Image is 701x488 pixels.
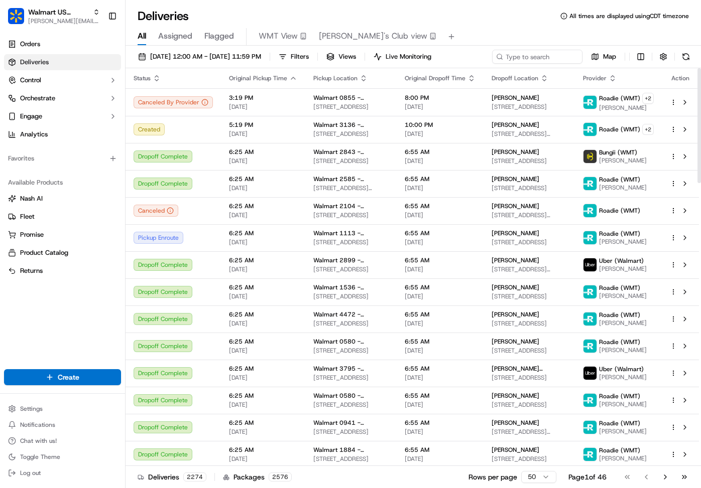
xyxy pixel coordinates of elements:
[599,125,640,133] span: Roadie (WMT)
[20,94,55,103] span: Orchestrate
[10,40,183,56] p: Welcome 👋
[405,121,476,129] span: 10:00 PM
[313,401,389,409] span: [STREET_ADDRESS]
[583,231,597,244] img: roadie-logo-v2.jpg
[313,256,389,264] span: Walmart 2899 - [GEOGRAPHIC_DATA], [GEOGRAPHIC_DATA]
[313,338,389,346] span: Walmart 0580 - [GEOGRAPHIC_DATA], [GEOGRAPHIC_DATA]
[405,130,476,138] span: [DATE]
[4,175,121,191] div: Available Products
[229,175,297,183] span: 6:25 AM
[599,238,647,246] span: [PERSON_NAME]
[469,472,517,482] p: Rows per page
[6,141,81,159] a: 📗Knowledge Base
[134,74,151,82] span: Status
[599,230,640,238] span: Roadie (WMT)
[405,103,476,111] span: [DATE]
[405,455,476,463] span: [DATE]
[405,256,476,264] span: 6:55 AM
[313,238,389,246] span: [STREET_ADDRESS]
[587,50,621,64] button: Map
[313,365,389,373] span: Walmart 3795 - [GEOGRAPHIC_DATA], [GEOGRAPHIC_DATA]
[4,418,121,432] button: Notifications
[313,103,389,111] span: [STREET_ADDRESS]
[599,427,647,435] span: [PERSON_NAME]
[4,126,121,142] a: Analytics
[405,184,476,192] span: [DATE]
[229,94,297,102] span: 3:19 PM
[492,175,539,183] span: [PERSON_NAME]
[259,30,298,42] span: WMT View
[569,12,689,20] span: All times are displayed using CDT timezone
[313,74,358,82] span: Pickup Location
[229,338,297,346] span: 6:25 AM
[405,374,476,382] span: [DATE]
[4,72,121,88] button: Control
[599,148,637,156] span: Bungii (WMT)
[4,245,121,261] button: Product Catalog
[313,455,389,463] span: [STREET_ADDRESS]
[229,455,297,463] span: [DATE]
[599,319,647,327] span: [PERSON_NAME]
[4,402,121,416] button: Settings
[20,421,55,429] span: Notifications
[4,227,121,243] button: Promise
[313,184,389,192] span: [STREET_ADDRESS][PERSON_NAME]
[313,419,389,427] span: Walmart 0941 - [GEOGRAPHIC_DATA], [GEOGRAPHIC_DATA]
[405,211,476,219] span: [DATE]
[599,265,647,273] span: [PERSON_NAME]
[492,265,567,273] span: [STREET_ADDRESS][PERSON_NAME]
[492,229,539,237] span: [PERSON_NAME]
[20,212,35,221] span: Fleet
[313,428,389,436] span: [STREET_ADDRESS]
[229,428,297,436] span: [DATE]
[229,419,297,427] span: 6:25 AM
[229,74,287,82] span: Original Pickup Time
[492,392,539,400] span: [PERSON_NAME]
[229,211,297,219] span: [DATE]
[28,17,100,25] button: [PERSON_NAME][EMAIL_ADDRESS][PERSON_NAME][DOMAIN_NAME]
[134,205,178,217] div: Canceled
[492,202,539,210] span: [PERSON_NAME]
[670,74,691,82] div: Action
[405,347,476,355] span: [DATE]
[85,146,93,154] div: 💻
[599,184,647,192] span: [PERSON_NAME]
[405,338,476,346] span: 6:55 AM
[229,283,297,291] span: 6:25 AM
[599,400,647,408] span: [PERSON_NAME]
[8,194,117,203] a: Nash AI
[4,369,121,385] button: Create
[229,103,297,111] span: [DATE]
[223,472,292,482] div: Packages
[599,284,640,292] span: Roadie (WMT)
[4,466,121,480] button: Log out
[599,94,640,102] span: Roadie (WMT)
[269,472,292,481] div: 2576
[492,238,567,246] span: [STREET_ADDRESS]
[599,419,640,427] span: Roadie (WMT)
[229,310,297,318] span: 6:25 AM
[313,202,389,210] span: Walmart 2104 - [GEOGRAPHIC_DATA], [GEOGRAPHIC_DATA]
[20,453,60,461] span: Toggle Theme
[492,184,567,192] span: [STREET_ADDRESS]
[20,266,43,275] span: Returns
[568,472,607,482] div: Page 1 of 46
[28,7,89,17] button: Walmart US Corporate
[313,157,389,165] span: [STREET_ADDRESS]
[313,319,389,328] span: [STREET_ADDRESS]
[599,156,647,165] span: [PERSON_NAME]
[20,405,43,413] span: Settings
[138,472,206,482] div: Deliveries
[229,401,297,409] span: [DATE]
[599,176,640,184] span: Roadie (WMT)
[313,229,389,237] span: Walmart 1113 - [GEOGRAPHIC_DATA], [GEOGRAPHIC_DATA]
[313,265,389,273] span: [STREET_ADDRESS]
[229,238,297,246] span: [DATE]
[313,374,389,382] span: [STREET_ADDRESS]
[492,130,567,138] span: [STREET_ADDRESS][PERSON_NAME]
[492,338,539,346] span: [PERSON_NAME]
[583,258,597,271] img: uber-new-logo.jpeg
[8,212,117,221] a: Fleet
